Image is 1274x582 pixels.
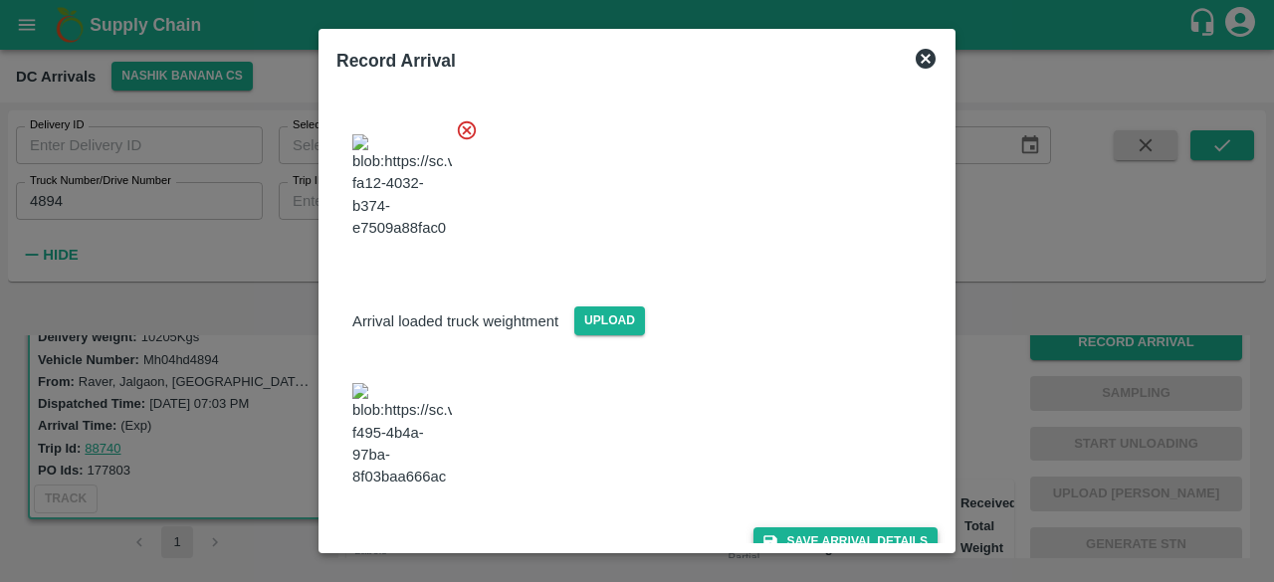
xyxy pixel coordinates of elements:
button: Save Arrival Details [753,527,938,556]
img: blob:https://sc.vegrow.in/7b83b51e-fa12-4032-b374-e7509a88fac0 [352,134,452,239]
span: Upload [574,306,645,335]
img: blob:https://sc.vegrow.in/c707cdb3-f495-4b4a-97ba-8f03baa666ac [352,383,452,487]
p: Arrival loaded truck weightment [352,310,558,332]
b: Record Arrival [336,51,456,71]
